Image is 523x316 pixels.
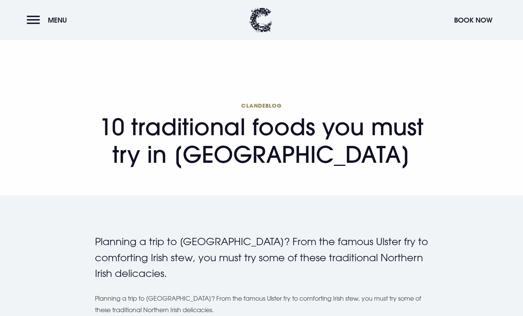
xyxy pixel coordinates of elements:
[450,12,496,28] button: Book Now
[95,234,428,282] p: Planning a trip to [GEOGRAPHIC_DATA]? From the famous Ulster fry to comforting Irish stew, you mu...
[249,8,272,33] img: Clandeboye Lodge
[95,102,428,168] h1: 10 traditional foods you must try in [GEOGRAPHIC_DATA]
[95,293,428,316] p: Planning a trip to [GEOGRAPHIC_DATA]? From the famous Ulster fry to comforting Irish stew, you mu...
[95,102,428,109] span: Clandeblog
[27,12,71,28] button: Menu
[48,16,67,25] span: Menu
